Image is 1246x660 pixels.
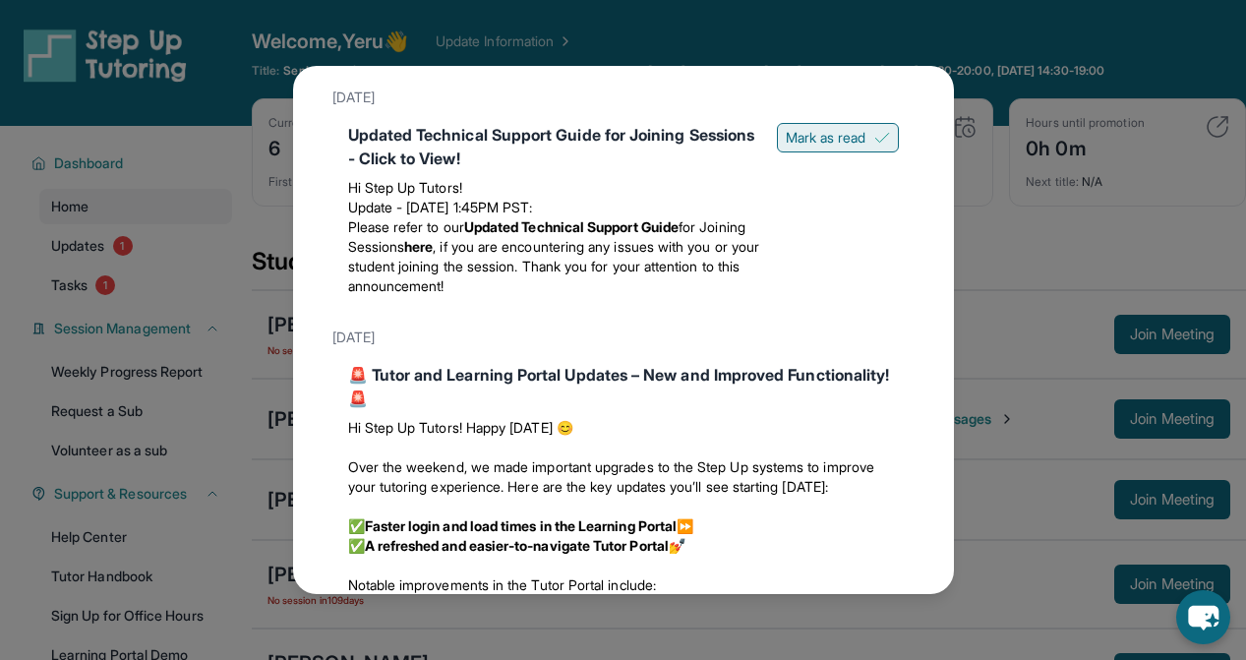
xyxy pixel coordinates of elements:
button: Mark as read [777,123,899,152]
div: [DATE] [332,320,915,355]
span: Mark as read [786,128,866,148]
span: , if you are encountering any issues with you or your student joining the session. Thank you for ... [348,238,760,294]
img: Mark as read [874,130,890,146]
span: Please refer to our [348,218,464,235]
strong: A refreshed and easier-to-navigate Tutor Portal [365,537,669,554]
a: here [404,238,433,255]
span: ⏩ [677,517,693,534]
div: 🚨 Tutor and Learning Portal Updates – New and Improved Functionality! 🚨 [348,363,899,410]
span: Over the weekend, we made important upgrades to the Step Up systems to improve your tutoring expe... [348,458,874,495]
strong: Faster login and load times in the Learning Portal [365,517,678,534]
span: ✅ [348,517,365,534]
div: Updated Technical Support Guide for Joining Sessions - Click to View! [348,123,761,170]
span: Hi Step Up Tutors! Happy [DATE] 😊 [348,419,573,436]
span: Hi Step Up Tutors! [348,179,462,196]
button: chat-button [1176,590,1230,644]
span: 💅 [669,537,685,554]
div: [DATE] [332,80,915,115]
span: ✅ [348,537,365,554]
span: Notable improvements in the Tutor Portal include: [348,576,656,593]
span: Update - [DATE] 1:45PM PST: [348,199,533,215]
strong: Updated Technical Support Guide [464,218,679,235]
